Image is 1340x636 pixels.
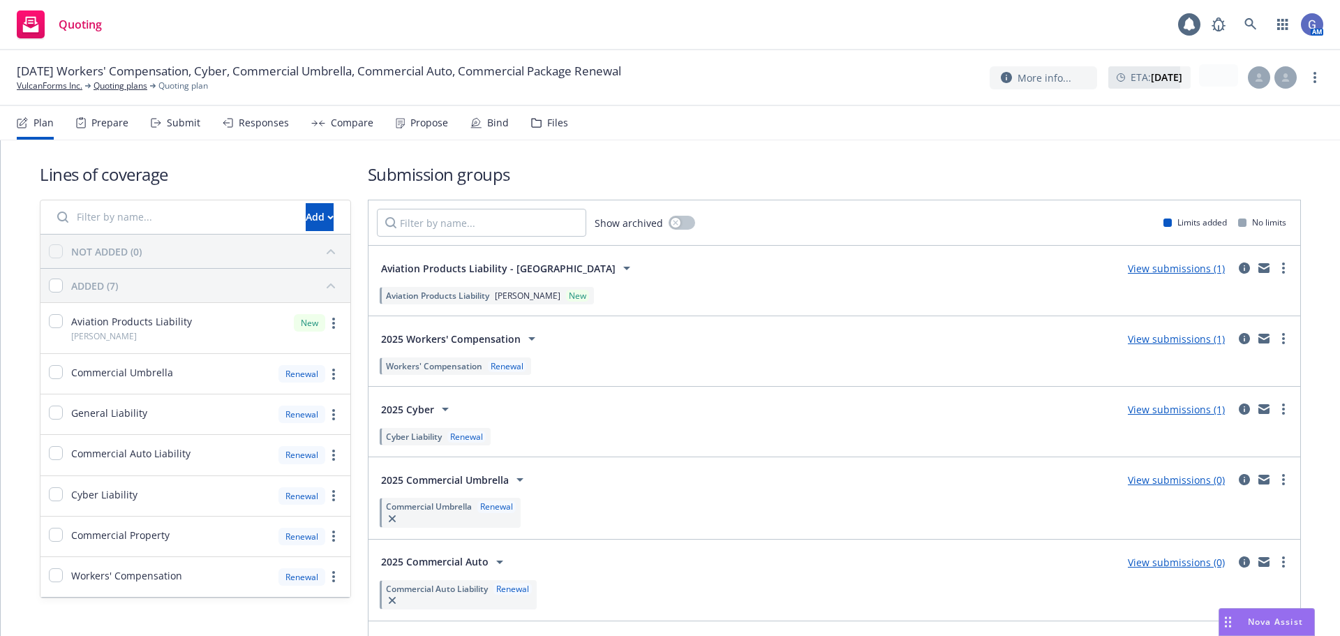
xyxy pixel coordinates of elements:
a: mail [1256,330,1272,347]
span: Commercial Umbrella [71,365,173,380]
div: Renewal [278,446,325,464]
span: [DATE] Workers' Compensation, Cyber, Commercial Umbrella, Commercial Auto, Commercial Package Ren... [17,63,621,80]
a: circleInformation [1236,554,1253,570]
a: more [325,568,342,585]
a: more [325,315,342,332]
span: Commercial Auto Liability [71,446,191,461]
span: [PERSON_NAME] [495,290,560,302]
a: View submissions (0) [1128,556,1225,569]
span: Workers' Compensation [71,568,182,583]
a: Search [1237,10,1265,38]
a: more [1275,471,1292,488]
button: Nova Assist [1219,608,1315,636]
div: Responses [239,117,289,128]
a: View submissions (1) [1128,403,1225,416]
span: Cyber Liability [386,431,442,443]
button: 2025 Commercial Auto [377,548,512,576]
span: Commercial Property [71,528,170,542]
div: Compare [331,117,373,128]
span: Show archived [595,216,663,230]
div: Renewal [488,360,526,372]
button: 2025 Cyber [377,395,458,423]
span: 2025 Workers' Compensation [381,332,521,346]
span: Quoting [59,19,102,30]
div: Renewal [447,431,486,443]
button: 2025 Workers' Compensation [377,325,544,353]
a: mail [1256,471,1272,488]
a: more [325,528,342,545]
div: Renewal [278,406,325,423]
a: circleInformation [1236,330,1253,347]
a: VulcanForms Inc. [17,80,82,92]
span: 2025 Cyber [381,402,434,417]
button: Add [306,203,334,231]
a: more [1275,401,1292,417]
div: Renewal [278,528,325,545]
a: View submissions (1) [1128,262,1225,275]
a: more [325,406,342,423]
div: Renewal [278,487,325,505]
a: View submissions (1) [1128,332,1225,346]
button: ADDED (7) [71,274,342,297]
div: Drag to move [1219,609,1237,635]
a: circleInformation [1236,260,1253,276]
span: General Liability [71,406,147,420]
div: Renewal [493,583,532,595]
div: Add [306,204,334,230]
a: more [1275,330,1292,347]
a: more [1306,69,1323,86]
div: ADDED (7) [71,279,118,293]
div: Renewal [278,568,325,586]
a: more [1275,260,1292,276]
div: Plan [33,117,54,128]
div: Bind [487,117,509,128]
div: No limits [1238,216,1286,228]
input: Filter by name... [49,203,297,231]
span: Cyber Liability [71,487,137,502]
img: photo [1301,13,1323,36]
a: mail [1256,554,1272,570]
input: Filter by name... [377,209,586,237]
div: Renewal [278,365,325,383]
a: circleInformation [1236,471,1253,488]
a: mail [1256,260,1272,276]
div: Files [547,117,568,128]
div: NOT ADDED (0) [71,244,142,259]
div: Renewal [477,501,516,512]
span: 2025 Commercial Auto [381,554,489,569]
a: Report a Bug [1205,10,1233,38]
a: more [325,366,342,383]
span: Workers' Compensation [386,360,482,372]
span: Commercial Umbrella [386,501,472,512]
div: Propose [410,117,448,128]
a: Quoting [11,5,107,44]
div: Limits added [1163,216,1227,228]
a: more [325,447,342,464]
a: Quoting plans [94,80,147,92]
strong: [DATE] [1151,71,1182,84]
a: mail [1256,401,1272,417]
a: more [325,487,342,504]
button: 2025 Commercial Umbrella [377,466,533,494]
h1: Submission groups [368,163,1301,186]
button: NOT ADDED (0) [71,240,342,262]
button: More info... [990,66,1097,89]
span: 2025 Commercial Umbrella [381,473,509,487]
a: Switch app [1269,10,1297,38]
a: View submissions (0) [1128,473,1225,487]
a: circleInformation [1236,401,1253,417]
span: Commercial Auto Liability [386,583,488,595]
a: more [1275,554,1292,570]
span: Aviation Products Liability [71,314,192,329]
span: Quoting plan [158,80,208,92]
div: New [294,314,325,332]
button: Aviation Products Liability - [GEOGRAPHIC_DATA] [377,254,639,282]
span: ETA : [1131,70,1182,84]
div: New [566,290,589,302]
span: [PERSON_NAME] [71,330,137,342]
span: More info... [1018,71,1071,85]
span: Nova Assist [1248,616,1303,628]
span: Aviation Products Liability [386,290,489,302]
div: Submit [167,117,200,128]
h1: Lines of coverage [40,163,351,186]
